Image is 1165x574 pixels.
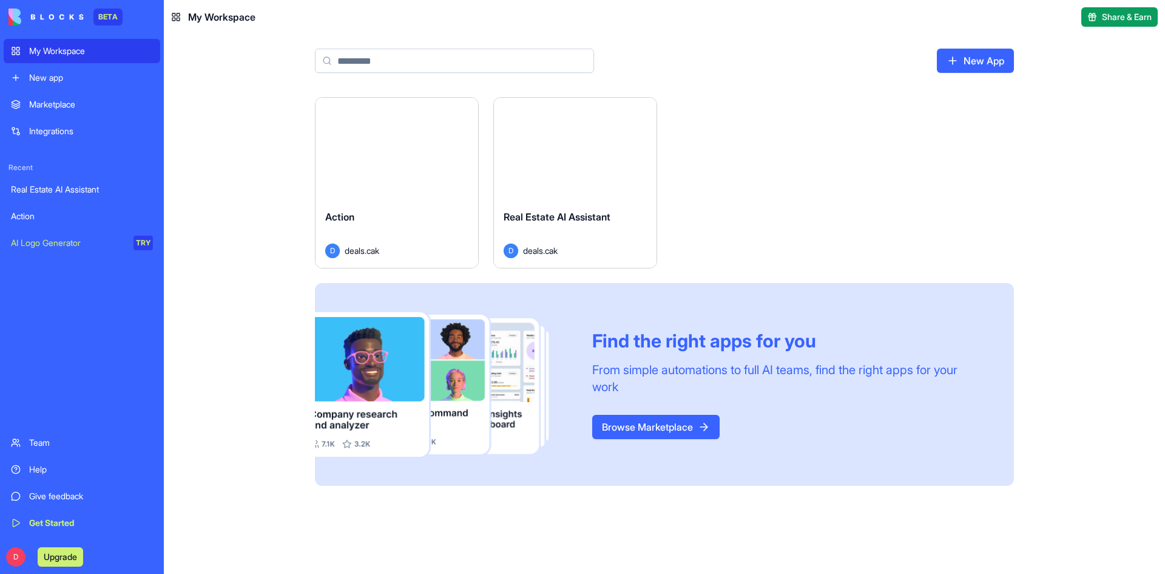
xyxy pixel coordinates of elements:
[523,244,558,257] span: deals.cak
[8,9,84,26] img: logo
[592,415,720,439] a: Browse Marketplace
[29,437,153,449] div: Team
[29,463,153,476] div: Help
[4,231,160,255] a: AI Logo GeneratorTRY
[11,210,153,222] div: Action
[8,9,123,26] a: BETA
[133,236,153,250] div: TRY
[4,66,160,90] a: New app
[29,72,153,84] div: New app
[29,125,153,137] div: Integrations
[4,92,160,117] a: Marketplace
[4,204,160,228] a: Action
[315,312,573,457] img: Frame_181_egmpey.png
[1081,7,1158,27] button: Share & Earn
[4,39,160,63] a: My Workspace
[1102,11,1152,23] span: Share & Earn
[11,237,125,249] div: AI Logo Generator
[4,177,160,202] a: Real Estate AI Assistant
[345,244,379,257] span: deals.cak
[29,517,153,529] div: Get Started
[6,547,25,567] span: D
[325,211,354,223] span: Action
[504,211,610,223] span: Real Estate AI Assistant
[504,244,518,258] span: D
[315,97,479,268] a: ActionDdeals.cak
[11,183,153,196] div: Real Estate AI Assistant
[29,490,153,502] div: Give feedback
[493,97,657,268] a: Real Estate AI AssistantDdeals.cak
[592,361,985,395] div: From simple automations to full AI teams, find the right apps for your work
[4,484,160,508] a: Give feedback
[93,9,123,26] div: BETA
[4,431,160,455] a: Team
[38,550,83,562] a: Upgrade
[4,457,160,482] a: Help
[188,10,255,24] span: My Workspace
[38,547,83,567] button: Upgrade
[4,119,160,143] a: Integrations
[29,45,153,57] div: My Workspace
[29,98,153,111] div: Marketplace
[937,49,1014,73] a: New App
[4,163,160,173] span: Recent
[325,244,340,258] span: D
[592,330,985,352] div: Find the right apps for you
[4,511,160,535] a: Get Started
